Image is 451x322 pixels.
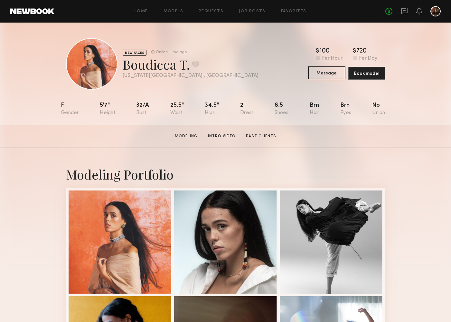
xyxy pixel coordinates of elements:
[240,102,254,116] div: 2
[61,102,79,116] div: F
[310,102,319,116] div: Brn
[134,9,148,14] a: Home
[275,102,288,116] div: 8.5
[319,48,330,54] div: 100
[123,50,146,56] div: NEW FACES
[172,133,200,139] a: Modeling
[353,48,356,54] div: $
[199,9,223,14] a: Requests
[123,73,258,79] div: [US_STATE][GEOGRAPHIC_DATA] , [GEOGRAPHIC_DATA]
[340,102,351,116] div: Brn
[308,66,345,79] button: Message
[156,50,187,54] div: Online +1mo ago
[243,133,279,139] a: Past Clients
[66,166,385,183] div: Modeling Portfolio
[123,56,258,73] div: Boudicca T.
[170,102,184,116] div: 25.5"
[372,102,385,116] div: No
[316,48,319,54] div: $
[359,56,377,62] div: Per Day
[164,9,183,14] a: Models
[136,102,149,116] div: 32/a
[239,9,266,14] a: Job Posts
[322,56,343,62] div: Per Hour
[100,102,115,116] div: 5'7"
[205,133,238,139] a: Intro Video
[281,9,306,14] a: Favorites
[348,67,385,80] button: Book model
[205,102,219,116] div: 34.5"
[356,48,367,54] div: 720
